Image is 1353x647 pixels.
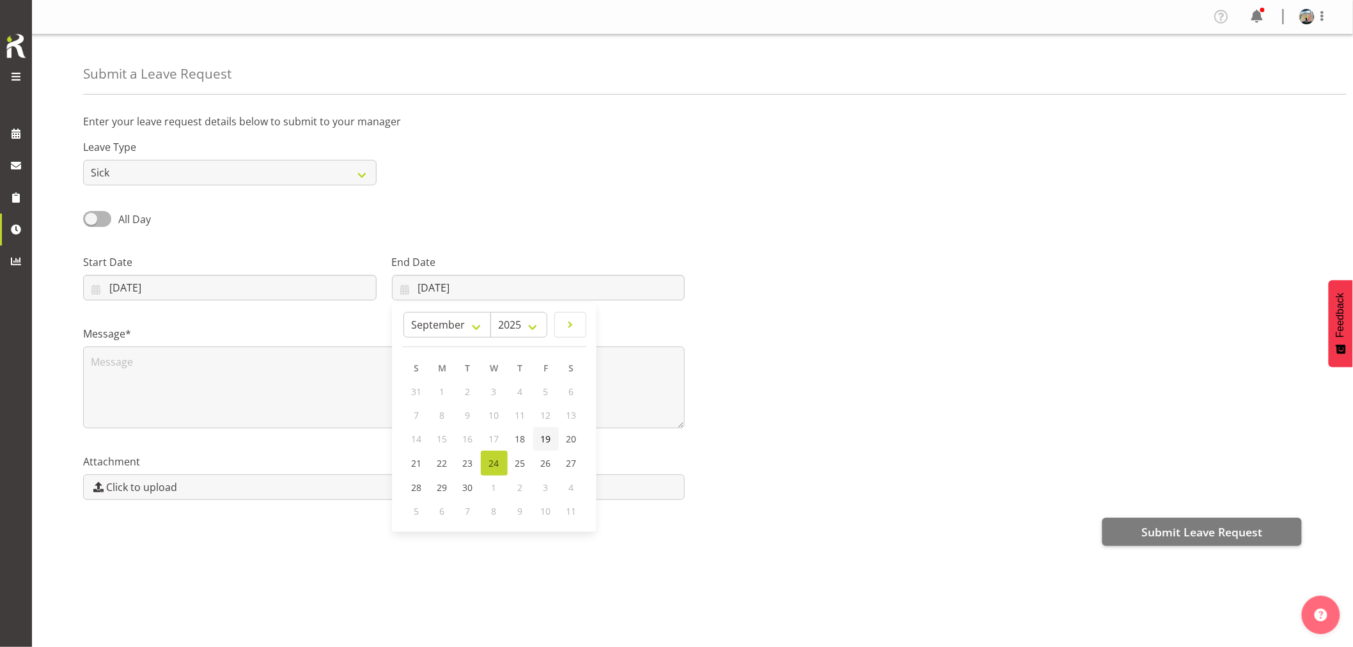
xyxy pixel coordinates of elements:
[463,457,473,469] span: 23
[541,433,551,445] span: 19
[1335,293,1347,338] span: Feedback
[541,409,551,421] span: 12
[492,505,497,517] span: 8
[83,66,231,81] h4: Submit a Leave Request
[544,481,549,494] span: 3
[1315,609,1327,621] img: help-xxl-2.png
[392,275,685,300] input: Click to select...
[465,362,471,374] span: T
[544,386,549,398] span: 5
[455,451,481,476] a: 23
[515,433,526,445] span: 18
[438,362,446,374] span: M
[414,362,419,374] span: S
[437,457,448,469] span: 22
[489,457,499,469] span: 24
[1299,9,1315,24] img: daniel-tini7fa7b0b675988833f8e99aaff1b18584.png
[518,386,523,398] span: 4
[83,326,685,341] label: Message*
[3,32,29,60] img: Rosterit icon logo
[569,362,574,374] span: S
[492,481,497,494] span: 1
[569,481,574,494] span: 4
[541,457,551,469] span: 26
[518,481,523,494] span: 2
[544,362,548,374] span: F
[392,254,685,270] label: End Date
[489,433,499,445] span: 17
[430,476,455,499] a: 29
[463,433,473,445] span: 16
[490,362,498,374] span: W
[465,386,471,398] span: 2
[430,451,455,476] a: 22
[404,476,430,499] a: 28
[83,275,377,300] input: Click to select...
[455,476,481,499] a: 30
[541,505,551,517] span: 10
[533,427,559,451] a: 19
[440,409,445,421] span: 8
[106,479,177,495] span: Click to upload
[437,481,448,494] span: 29
[515,457,526,469] span: 25
[465,409,471,421] span: 9
[567,433,577,445] span: 20
[440,386,445,398] span: 1
[1141,524,1262,540] span: Submit Leave Request
[414,505,419,517] span: 5
[481,451,508,476] a: 24
[508,451,533,476] a: 25
[83,454,685,469] label: Attachment
[559,427,584,451] a: 20
[412,481,422,494] span: 28
[83,254,377,270] label: Start Date
[1102,518,1302,546] button: Submit Leave Request
[437,433,448,445] span: 15
[83,139,377,155] label: Leave Type
[559,451,584,476] a: 27
[412,433,422,445] span: 14
[492,386,497,398] span: 3
[118,212,151,226] span: All Day
[463,481,473,494] span: 30
[412,386,422,398] span: 31
[404,451,430,476] a: 21
[1329,280,1353,367] button: Feedback - Show survey
[83,114,1302,129] p: Enter your leave request details below to submit to your manager
[414,409,419,421] span: 7
[508,427,533,451] a: 18
[489,409,499,421] span: 10
[567,409,577,421] span: 13
[567,457,577,469] span: 27
[412,457,422,469] span: 21
[567,505,577,517] span: 11
[533,451,559,476] a: 26
[440,505,445,517] span: 6
[515,409,526,421] span: 11
[518,505,523,517] span: 9
[465,505,471,517] span: 7
[518,362,523,374] span: T
[569,386,574,398] span: 6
